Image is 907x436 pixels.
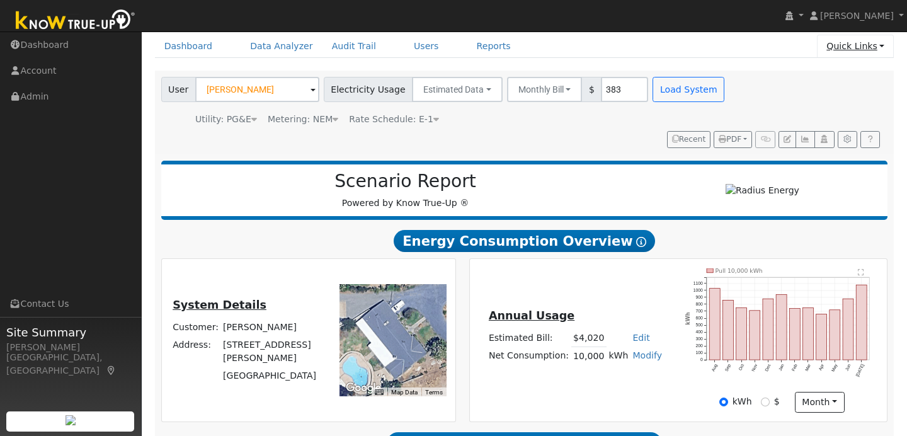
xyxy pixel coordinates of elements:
div: Metering: NEM [268,113,338,126]
input: $ [761,398,770,406]
i: Show Help [636,237,646,247]
a: Dashboard [155,35,222,58]
td: Estimated Bill: [486,329,571,347]
input: kWh [719,398,728,406]
u: Annual Usage [489,309,574,322]
text: 100 [695,350,703,355]
text: 300 [695,336,703,341]
button: Multi-Series Graph [796,131,815,149]
text: 900 [695,295,703,299]
text: kWh [685,312,691,324]
text: 0 [700,357,703,362]
text: Sep [724,363,731,372]
text: Feb [791,363,798,372]
a: Modify [632,350,662,360]
label: kWh [733,395,752,408]
img: Radius Energy [726,184,799,197]
rect: onclick="" [736,307,747,360]
span: Alias: None [349,114,439,124]
td: kWh [607,347,630,365]
text: 1000 [693,288,703,292]
td: 10,000 [571,347,607,365]
rect: onclick="" [830,309,840,359]
span: PDF [719,135,741,144]
rect: onclick="" [763,299,773,360]
button: Login As [814,131,834,149]
button: Monthly Bill [507,77,583,102]
text: Nov [751,363,758,372]
div: Utility: PG&E [195,113,257,126]
text: 600 [695,316,703,320]
button: month [795,392,845,413]
rect: onclick="" [709,288,720,360]
td: Net Consumption: [486,347,571,365]
text: 400 [695,330,703,334]
span: [PERSON_NAME] [820,11,894,21]
rect: onclick="" [816,314,827,360]
text: [DATE] [855,363,865,377]
span: Energy Consumption Overview [394,230,654,253]
span: $ [581,77,602,102]
button: Edit User [779,131,796,149]
text: 800 [695,302,703,306]
td: [STREET_ADDRESS][PERSON_NAME] [221,336,326,367]
rect: onclick="" [843,299,853,360]
rect: onclick="" [722,300,733,360]
div: [GEOGRAPHIC_DATA], [GEOGRAPHIC_DATA] [6,351,135,377]
div: Powered by Know True-Up ® [168,171,644,210]
td: [PERSON_NAME] [221,318,326,336]
text: Mar [804,363,812,372]
a: Open this area in Google Maps (opens a new window) [343,380,384,396]
button: Settings [838,131,857,149]
a: Users [404,35,448,58]
text:  [858,268,864,276]
td: Address: [171,336,221,367]
a: Reports [467,35,520,58]
img: Google [343,380,384,396]
a: Quick Links [817,35,894,58]
button: PDF [714,131,752,149]
a: Data Analyzer [241,35,322,58]
text: Aug [710,363,718,372]
img: retrieve [66,415,76,425]
h2: Scenario Report [174,171,637,192]
a: Help Link [860,131,880,149]
button: Map Data [391,388,418,397]
a: Audit Trail [322,35,385,58]
u: System Details [173,299,266,311]
a: Edit [632,333,649,343]
rect: onclick="" [856,285,867,360]
span: Site Summary [6,324,135,341]
rect: onclick="" [750,310,760,359]
text: Jun [845,363,852,371]
text: 200 [695,343,703,348]
text: 500 [695,323,703,327]
td: [GEOGRAPHIC_DATA] [221,367,326,385]
td: $4,020 [571,329,607,347]
button: Load System [653,77,724,102]
text: Pull 10,000 kWh [716,267,763,273]
text: 700 [695,309,703,313]
a: Terms (opens in new tab) [425,389,443,396]
label: $ [774,395,780,408]
button: Recent [667,131,711,149]
button: Estimated Data [412,77,503,102]
text: May [831,363,839,373]
div: [PERSON_NAME] [6,341,135,354]
text: 1100 [693,281,703,285]
rect: onclick="" [803,307,814,360]
span: User [161,77,196,102]
text: Apr [818,363,826,372]
img: Know True-Up [9,7,142,35]
rect: onclick="" [789,308,800,360]
button: Keyboard shortcuts [375,388,384,397]
input: Select a User [195,77,319,102]
rect: onclick="" [776,294,787,360]
text: Oct [738,363,744,371]
td: Customer: [171,318,221,336]
span: Electricity Usage [324,77,413,102]
text: Jan [778,363,785,371]
text: Dec [764,363,772,372]
a: Map [106,365,117,376]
